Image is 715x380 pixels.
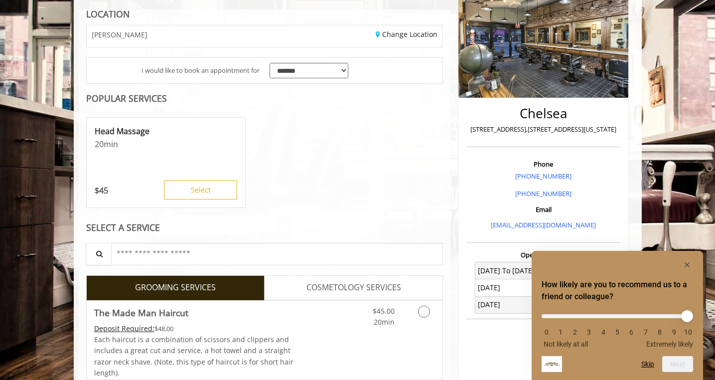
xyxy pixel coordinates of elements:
[94,335,293,378] span: Each haircut is a combination of scissors and clippers and includes a great cut and service, a ho...
[626,328,636,336] li: 6
[95,139,237,150] p: 20
[556,328,566,336] li: 1
[86,243,112,265] button: Service Search
[515,172,572,181] a: [PHONE_NUMBER]
[515,189,572,198] a: [PHONE_NUMBER]
[95,126,237,137] p: Head Massage
[142,65,260,76] span: I would like to book an appointment for
[86,92,167,104] b: POPULAR SERVICES
[94,324,154,333] span: This service needs some Advance to be paid before we block your appointment
[475,296,544,313] td: [DATE]
[542,328,552,336] li: 0
[104,139,118,150] span: min
[641,360,654,368] button: Skip
[469,106,617,121] h2: Chelsea
[544,340,588,348] span: Not likely at all
[95,185,99,196] span: $
[681,259,693,271] button: Hide survey
[475,279,544,296] td: [DATE]
[94,323,294,334] div: $48.00
[86,8,130,20] b: LOCATION
[491,220,596,229] a: [EMAIL_ADDRESS][DOMAIN_NAME]
[135,281,216,294] span: GROOMING SERVICES
[92,31,147,38] span: [PERSON_NAME]
[306,281,401,294] span: COSMETOLOGY SERVICES
[641,328,651,336] li: 7
[469,124,617,135] p: [STREET_ADDRESS],[STREET_ADDRESS][US_STATE]
[94,306,188,320] b: The Made Man Haircut
[374,317,395,327] span: 20min
[542,279,693,303] h2: How likely are you to recommend us to a friend or colleague? Select an option from 0 to 10, with ...
[669,328,679,336] li: 9
[570,328,580,336] li: 2
[376,29,437,39] a: Change Location
[683,328,693,336] li: 10
[164,181,237,199] button: Select
[86,223,443,232] div: SELECT A SERVICE
[655,328,665,336] li: 8
[612,328,622,336] li: 5
[662,356,693,372] button: Next question
[598,328,608,336] li: 4
[95,185,108,196] p: 45
[646,340,693,348] span: Extremely likely
[373,306,395,316] span: $45.00
[542,259,693,372] div: How likely are you to recommend us to a friend or colleague? Select an option from 0 to 10, with ...
[467,251,620,258] h3: Opening Hours
[542,307,693,348] div: How likely are you to recommend us to a friend or colleague? Select an option from 0 to 10, with ...
[469,161,617,168] h3: Phone
[475,262,544,279] td: [DATE] To [DATE]
[584,328,594,336] li: 3
[469,206,617,213] h3: Email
